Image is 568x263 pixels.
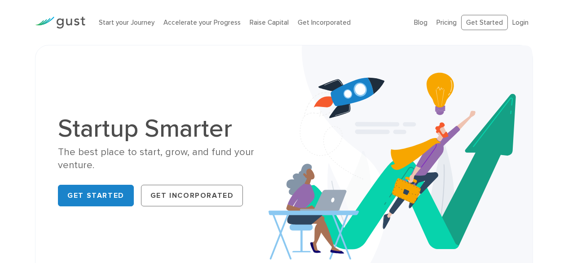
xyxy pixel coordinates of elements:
[58,116,277,141] h1: Startup Smarter
[298,18,351,27] a: Get Incorporated
[436,18,457,27] a: Pricing
[99,18,154,27] a: Start your Journey
[512,18,528,27] a: Login
[414,18,427,27] a: Blog
[141,185,243,206] a: Get Incorporated
[250,18,289,27] a: Raise Capital
[461,15,508,31] a: Get Started
[35,17,85,29] img: Gust Logo
[163,18,241,27] a: Accelerate your Progress
[58,146,277,172] div: The best place to start, grow, and fund your venture.
[58,185,134,206] a: Get Started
